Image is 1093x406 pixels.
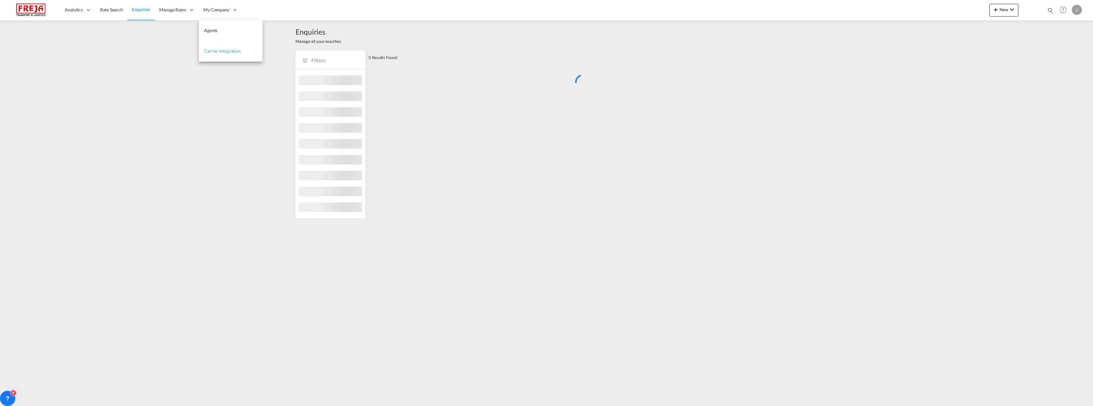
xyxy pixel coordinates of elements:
span: Manage all your searches [295,38,341,44]
div: 0 Results Found [369,50,397,64]
md-icon: icon-chevron-down [1008,6,1016,13]
span: New [992,7,1016,12]
a: Carrier Integration [199,41,262,62]
div: icon-magnify [1047,7,1054,17]
img: 586607c025bf11f083711d99603023e7.png [10,3,52,17]
iframe: Chat [5,373,27,396]
span: My Company [203,7,229,13]
div: J [1072,5,1082,15]
button: icon-plus 400-fgNewicon-chevron-down [989,4,1018,17]
span: Enquiries [132,7,150,12]
span: Carrier Integration [204,48,241,54]
span: Analytics [65,7,83,13]
span: Filters [311,57,359,64]
span: Agents [204,28,217,33]
div: Help [1058,4,1072,16]
md-icon: icon-plus 400-fg [992,6,1000,13]
span: Enquiries [295,27,341,37]
span: Help [1058,4,1069,15]
span: Rate Search [100,7,123,12]
a: Agents [199,20,262,41]
span: Manage Rates [159,7,186,13]
md-icon: icon-magnify [1047,7,1054,14]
